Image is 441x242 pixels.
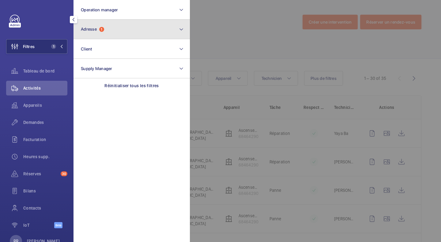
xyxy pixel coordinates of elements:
span: Demandes [23,119,67,125]
span: Bilans [23,188,67,194]
span: Contacts [23,205,67,211]
span: Filtres [23,43,35,50]
span: Facturation [23,136,67,143]
span: 1 [51,44,56,49]
span: Activités [23,85,67,91]
span: Réserves [23,171,58,177]
button: Filtres1 [6,39,67,54]
span: Beta [54,222,62,228]
span: Heures supp. [23,154,67,160]
span: Appareils [23,102,67,108]
span: IoT [23,222,54,228]
span: 30 [61,171,67,176]
span: Tableau de bord [23,68,67,74]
